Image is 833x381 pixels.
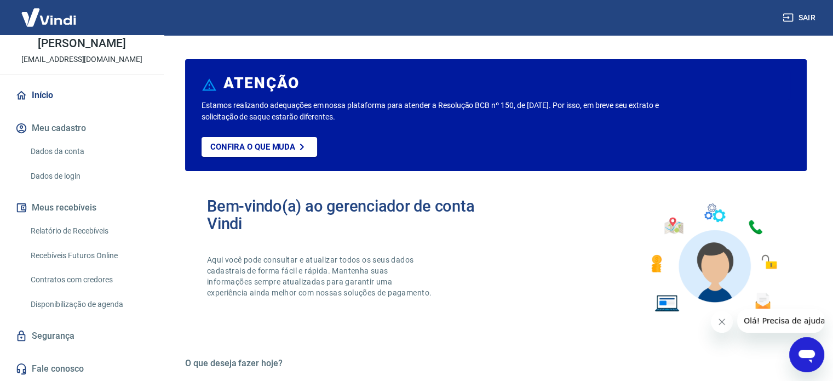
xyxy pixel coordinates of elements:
[21,54,142,65] p: [EMAIL_ADDRESS][DOMAIN_NAME]
[26,244,151,267] a: Recebíveis Futuros Online
[26,165,151,187] a: Dados de login
[207,197,496,232] h2: Bem-vindo(a) ao gerenciador de conta Vindi
[780,8,820,28] button: Sair
[26,140,151,163] a: Dados da conta
[38,38,125,49] p: [PERSON_NAME]
[737,309,824,333] iframe: Mensagem da empresa
[26,220,151,242] a: Relatório de Recebíveis
[13,357,151,381] a: Fale conosco
[13,116,151,140] button: Meu cadastro
[789,337,824,372] iframe: Botão para abrir a janela de mensagens
[7,8,92,16] span: Olá! Precisa de ajuda?
[223,78,300,89] h6: ATENÇÃO
[210,142,295,152] p: Confira o que muda
[13,196,151,220] button: Meus recebíveis
[711,311,733,333] iframe: Fechar mensagem
[207,254,434,298] p: Aqui você pode consultar e atualizar todos os seus dados cadastrais de forma fácil e rápida. Mant...
[13,1,84,34] img: Vindi
[202,100,673,123] p: Estamos realizando adequações em nossa plataforma para atender a Resolução BCB nº 150, de [DATE]....
[26,293,151,316] a: Disponibilização de agenda
[13,83,151,107] a: Início
[13,324,151,348] a: Segurança
[202,137,317,157] a: Confira o que muda
[185,358,807,369] h5: O que deseja fazer hoje?
[641,197,785,319] img: Imagem de um avatar masculino com diversos icones exemplificando as funcionalidades do gerenciado...
[26,269,151,291] a: Contratos com credores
